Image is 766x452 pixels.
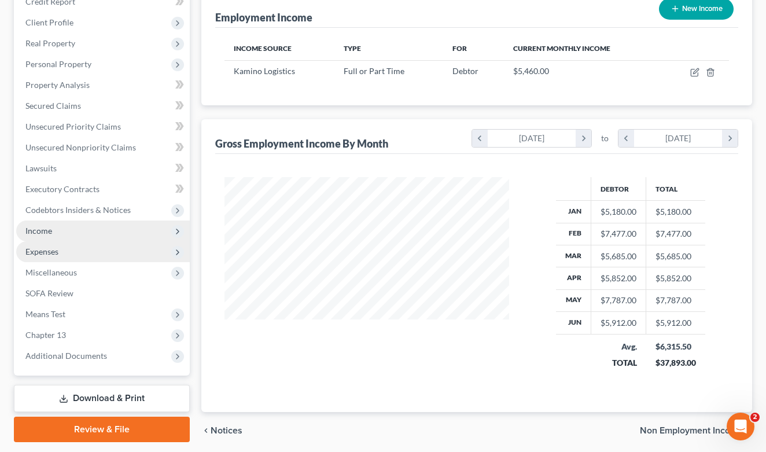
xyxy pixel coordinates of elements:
th: May [556,289,591,311]
span: Client Profile [25,17,73,27]
span: Lawsuits [25,163,57,173]
span: Means Test [25,309,65,319]
span: Miscellaneous [25,267,77,277]
div: $5,912.00 [601,317,636,329]
div: $5,180.00 [601,206,636,218]
iframe: Intercom live chat [727,413,754,440]
span: Debtor [452,66,478,76]
div: [DATE] [488,130,576,147]
div: $5,685.00 [601,251,636,262]
a: Download & Print [14,385,190,412]
td: $7,477.00 [646,223,705,245]
th: Jan [556,201,591,223]
a: Unsecured Nonpriority Claims [16,137,190,158]
span: Secured Claims [25,101,81,111]
span: SOFA Review [25,288,73,298]
span: Unsecured Priority Claims [25,122,121,131]
span: Kamino Logistics [234,66,295,76]
th: Total [646,177,705,200]
a: Secured Claims [16,95,190,116]
a: Unsecured Priority Claims [16,116,190,137]
i: chevron_left [472,130,488,147]
a: Review & File [14,417,190,442]
a: Executory Contracts [16,179,190,200]
span: Income Source [234,44,292,53]
span: Expenses [25,247,58,256]
div: $7,477.00 [601,228,636,240]
span: Unsecured Nonpriority Claims [25,142,136,152]
div: Gross Employment Income By Month [215,137,388,150]
div: Avg. [601,341,637,352]
i: chevron_right [722,130,738,147]
div: Employment Income [215,10,312,24]
div: [DATE] [634,130,723,147]
button: Non Employment Income chevron_right [640,426,752,435]
span: Current Monthly Income [513,44,610,53]
span: Income [25,226,52,236]
span: Type [344,44,361,53]
td: $5,912.00 [646,312,705,334]
span: Notices [211,426,242,435]
i: chevron_left [201,426,211,435]
td: $5,852.00 [646,267,705,289]
th: Jun [556,312,591,334]
td: $7,787.00 [646,289,705,311]
i: chevron_left [618,130,634,147]
div: $5,852.00 [601,273,636,284]
span: $5,460.00 [513,66,549,76]
a: Property Analysis [16,75,190,95]
div: TOTAL [601,357,637,369]
span: to [601,133,609,144]
td: $5,685.00 [646,245,705,267]
span: Codebtors Insiders & Notices [25,205,131,215]
span: Personal Property [25,59,91,69]
i: chevron_right [576,130,591,147]
div: $6,315.50 [655,341,696,352]
div: $37,893.00 [655,357,696,369]
span: For [452,44,467,53]
span: Executory Contracts [25,184,100,194]
span: Property Analysis [25,80,90,90]
span: Full or Part Time [344,66,404,76]
button: chevron_left Notices [201,426,242,435]
th: Debtor [591,177,646,200]
th: Mar [556,245,591,267]
span: Real Property [25,38,75,48]
a: Lawsuits [16,158,190,179]
th: Apr [556,267,591,289]
td: $5,180.00 [646,201,705,223]
a: SOFA Review [16,283,190,304]
span: 2 [750,413,760,422]
span: Chapter 13 [25,330,66,340]
span: Non Employment Income [640,426,743,435]
span: Additional Documents [25,351,107,361]
th: Feb [556,223,591,245]
div: $7,787.00 [601,295,636,306]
